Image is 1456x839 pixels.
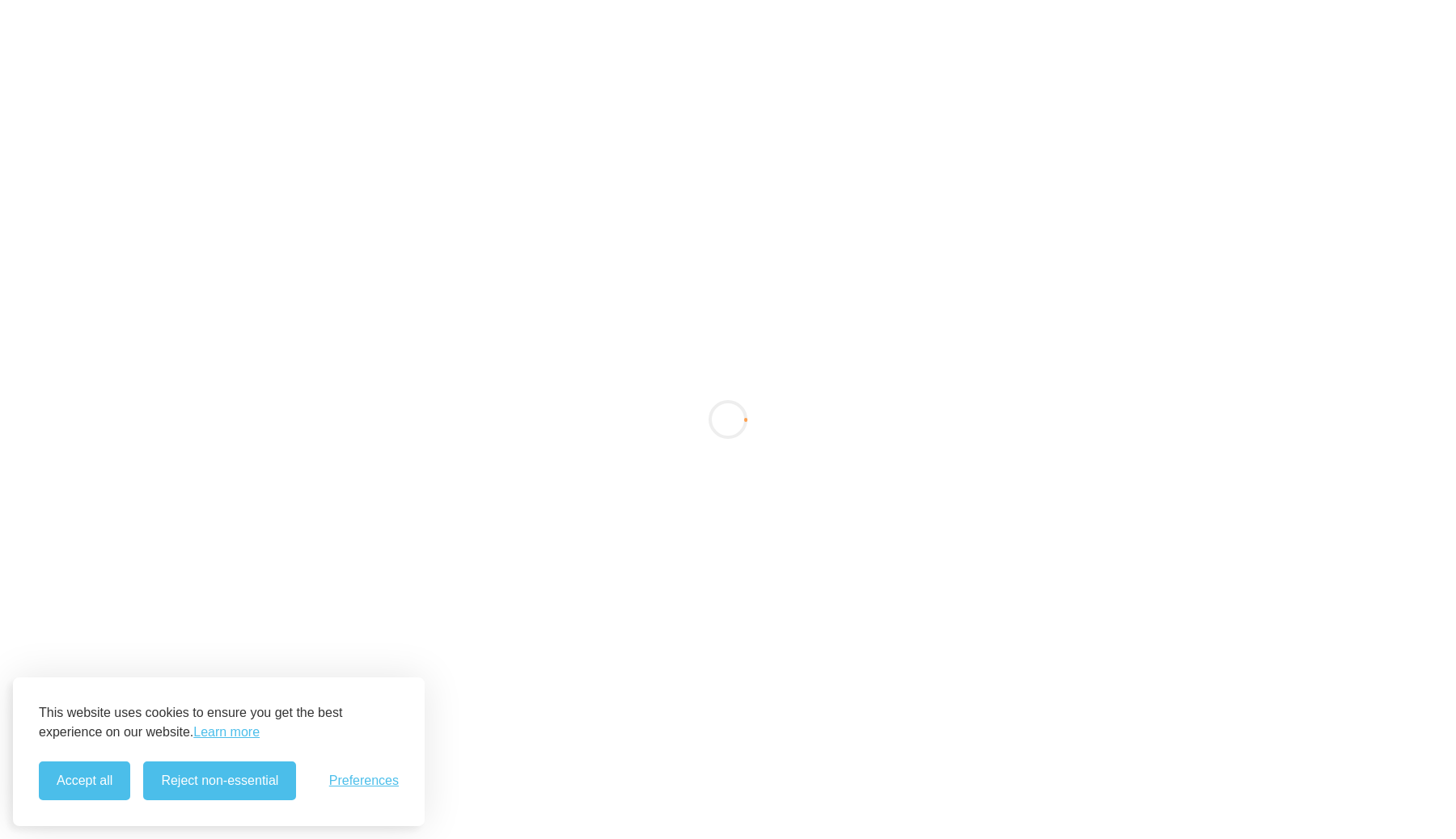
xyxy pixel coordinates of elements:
[39,703,399,742] p: This website uses cookies to ensure you get the best experience on our website.
[329,774,399,788] button: Toggle preferences
[329,774,399,788] span: Preferences
[193,723,260,742] a: Learn more
[143,761,296,800] button: Reject non-essential
[39,761,130,800] button: Accept all cookies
